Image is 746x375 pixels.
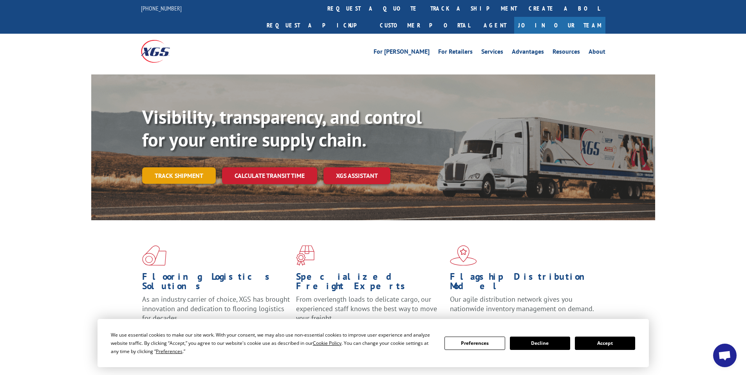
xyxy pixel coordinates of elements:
a: Agent [476,17,514,34]
div: Cookie Consent Prompt [98,319,649,367]
span: Cookie Policy [313,340,341,346]
a: [PHONE_NUMBER] [141,4,182,12]
button: Preferences [444,337,505,350]
a: Customer Portal [374,17,476,34]
img: xgs-icon-flagship-distribution-model-red [450,245,477,266]
img: xgs-icon-total-supply-chain-intelligence-red [142,245,166,266]
span: Preferences [156,348,182,355]
a: XGS ASSISTANT [323,167,390,184]
a: Advantages [512,49,544,57]
a: For [PERSON_NAME] [374,49,430,57]
a: Join Our Team [514,17,605,34]
a: For Retailers [438,49,473,57]
span: Our agile distribution network gives you nationwide inventory management on demand. [450,295,594,313]
a: Services [481,49,503,57]
h1: Flooring Logistics Solutions [142,272,290,295]
img: xgs-icon-focused-on-flooring-red [296,245,314,266]
button: Decline [510,337,570,350]
b: Visibility, transparency, and control for your entire supply chain. [142,105,422,152]
a: Request a pickup [261,17,374,34]
a: Calculate transit time [222,167,317,184]
a: Track shipment [142,167,216,184]
div: We use essential cookies to make our site work. With your consent, we may also use non-essential ... [111,331,435,355]
div: Open chat [713,344,737,367]
h1: Specialized Freight Experts [296,272,444,295]
span: As an industry carrier of choice, XGS has brought innovation and dedication to flooring logistics... [142,295,290,322]
a: About [589,49,605,57]
p: From overlength loads to delicate cargo, our experienced staff knows the best way to move your fr... [296,295,444,330]
h1: Flagship Distribution Model [450,272,598,295]
a: Resources [553,49,580,57]
button: Accept [575,337,635,350]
